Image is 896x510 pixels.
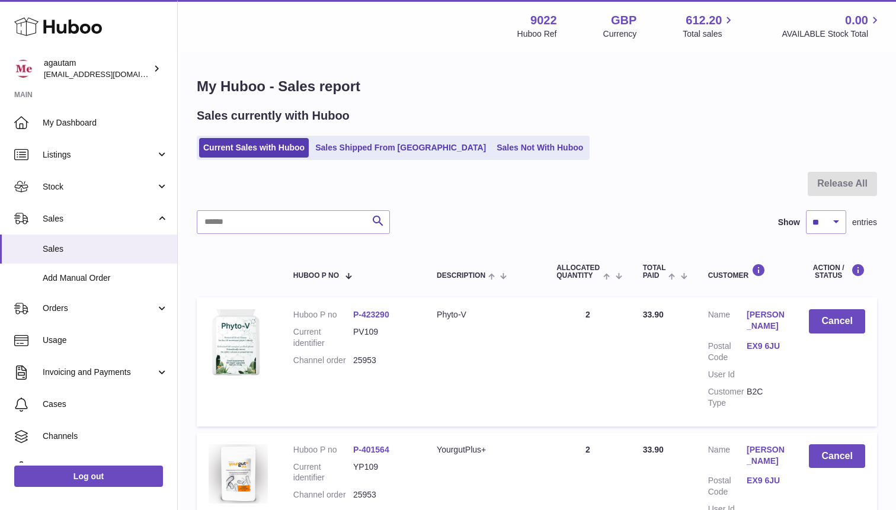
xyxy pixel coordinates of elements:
[852,217,877,228] span: entries
[293,272,339,280] span: Huboo P no
[545,297,631,426] td: 2
[782,12,882,40] a: 0.00 AVAILABLE Stock Total
[43,272,168,284] span: Add Manual Order
[708,369,747,380] dt: User Id
[43,213,156,224] span: Sales
[43,181,156,193] span: Stock
[353,310,389,319] a: P-423290
[311,138,490,158] a: Sales Shipped From [GEOGRAPHIC_DATA]
[44,57,151,80] div: agautam
[683,12,735,40] a: 612.20 Total sales
[43,431,168,442] span: Channels
[643,264,666,280] span: Total paid
[643,310,664,319] span: 33.90
[293,355,353,366] dt: Channel order
[603,28,637,40] div: Currency
[14,60,32,78] img: info@naturemedical.co.uk
[353,445,389,454] a: P-401564
[437,309,533,320] div: Phyto-V
[43,149,156,161] span: Listings
[43,303,156,314] span: Orders
[809,309,865,333] button: Cancel
[293,326,353,349] dt: Current identifier
[14,466,163,487] a: Log out
[43,243,168,255] span: Sales
[353,326,413,349] dd: PV109
[778,217,800,228] label: Show
[44,69,174,79] span: [EMAIL_ADDRESS][DOMAIN_NAME]
[353,355,413,366] dd: 25953
[747,386,785,409] dd: B2C
[209,444,268,503] img: NewAMZhappyfamily.jpg
[209,309,268,379] img: 90221662479109.png
[492,138,587,158] a: Sales Not With Huboo
[708,264,786,280] div: Customer
[683,28,735,40] span: Total sales
[747,341,785,352] a: EX9 6JU
[708,444,747,470] dt: Name
[293,309,353,320] dt: Huboo P no
[708,341,747,363] dt: Postal Code
[43,335,168,346] span: Usage
[43,117,168,129] span: My Dashboard
[708,309,747,335] dt: Name
[293,489,353,501] dt: Channel order
[197,77,877,96] h1: My Huboo - Sales report
[353,489,413,501] dd: 25953
[556,264,600,280] span: ALLOCATED Quantity
[809,264,865,280] div: Action / Status
[517,28,557,40] div: Huboo Ref
[437,444,533,456] div: YourgutPlus+
[747,309,785,332] a: [PERSON_NAME]
[708,386,747,409] dt: Customer Type
[199,138,309,158] a: Current Sales with Huboo
[643,445,664,454] span: 33.90
[747,444,785,467] a: [PERSON_NAME]
[530,12,557,28] strong: 9022
[43,367,156,378] span: Invoicing and Payments
[43,399,168,410] span: Cases
[686,12,722,28] span: 612.20
[293,461,353,484] dt: Current identifier
[845,12,868,28] span: 0.00
[353,461,413,484] dd: YP109
[293,444,353,456] dt: Huboo P no
[708,475,747,498] dt: Postal Code
[809,444,865,469] button: Cancel
[611,12,636,28] strong: GBP
[782,28,882,40] span: AVAILABLE Stock Total
[197,108,350,124] h2: Sales currently with Huboo
[437,272,485,280] span: Description
[747,475,785,486] a: EX9 6JU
